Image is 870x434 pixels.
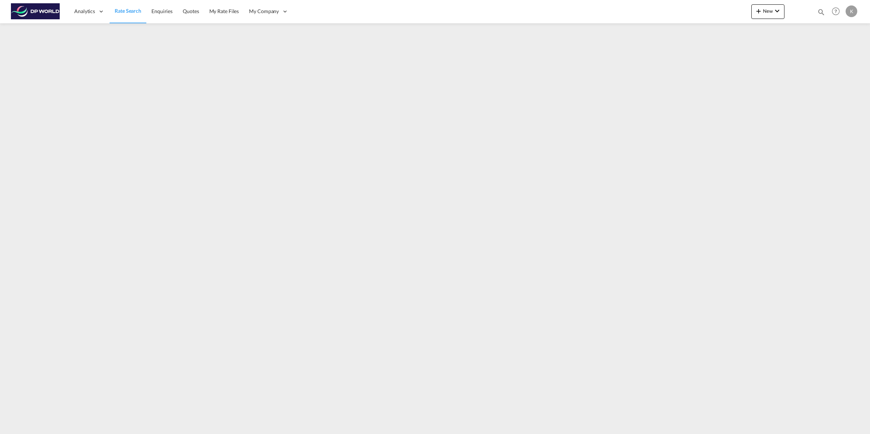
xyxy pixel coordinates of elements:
md-icon: icon-plus 400-fg [754,7,763,15]
button: icon-plus 400-fgNewicon-chevron-down [751,4,784,19]
span: Help [830,5,842,17]
img: c08ca190194411f088ed0f3ba295208c.png [11,3,60,20]
span: Rate Search [115,8,141,14]
div: K [846,5,857,17]
span: My Rate Files [209,8,239,14]
md-icon: icon-chevron-down [773,7,782,15]
span: My Company [249,8,279,15]
span: Quotes [183,8,199,14]
md-icon: icon-magnify [817,8,825,16]
div: icon-magnify [817,8,825,19]
div: Help [830,5,846,18]
span: Analytics [74,8,95,15]
span: New [754,8,782,14]
span: Enquiries [151,8,173,14]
